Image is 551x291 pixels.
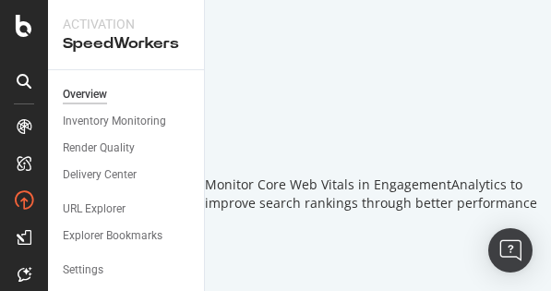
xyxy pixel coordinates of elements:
div: SpeedWorkers [63,33,189,55]
a: Inventory Monitoring [63,112,191,131]
div: Settings [63,261,103,280]
div: animation [312,79,445,146]
div: URL Explorer [63,200,126,219]
a: Render Quality [63,139,191,158]
div: Render Quality [63,139,135,158]
a: Overview [63,85,191,104]
a: Explorer Bookmarks [63,226,191,246]
div: Explorer Bookmarks [63,226,162,246]
a: URL Explorer [63,200,191,219]
a: Settings [63,261,191,280]
a: Delivery Center [63,165,191,185]
div: Inventory Monitoring [63,112,166,131]
div: Open Intercom Messenger [488,228,533,273]
div: Overview [63,85,107,104]
div: Delivery Center [63,165,137,185]
div: Activation [63,15,189,33]
div: Monitor Core Web Vitals in EngagementAnalytics to improve search rankings through better performance [205,176,551,212]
